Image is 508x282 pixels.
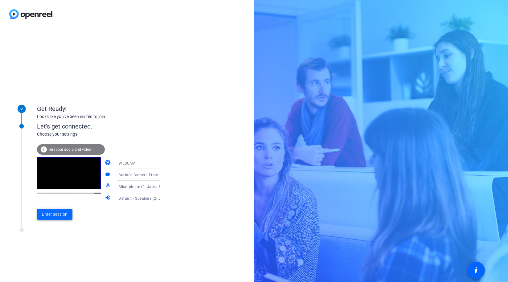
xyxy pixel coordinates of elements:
button: Enter session [37,209,72,220]
mat-icon: camera [105,159,112,167]
span: Surface Camera Front (045e:0c85) [119,172,181,177]
div: Let's get connected. [37,122,173,131]
div: Looks like you've been invited to join [37,113,160,120]
mat-icon: volume_up [105,194,112,202]
div: Choose your settings [37,131,173,137]
div: Get Ready! [37,104,160,113]
mat-icon: mic_none [105,183,112,190]
mat-icon: info [40,146,47,153]
mat-icon: accessibility [473,267,480,274]
span: Enter session [42,211,68,218]
span: Default - Speakers (2- Jabra SPEAK 510 USB) [119,196,200,201]
span: Microphone (2- Jabra SPEAK 510 USB) [119,184,189,189]
span: WEBCAM [119,161,135,166]
span: Test your audio and video [48,147,91,152]
mat-icon: videocam [105,171,112,178]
